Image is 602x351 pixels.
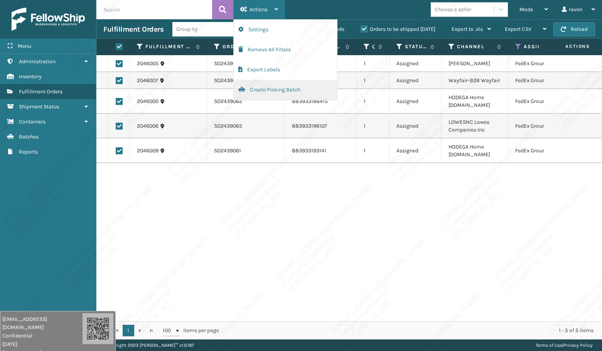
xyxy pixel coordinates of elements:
[357,72,390,89] td: 1
[390,89,442,114] td: Assigned
[207,89,285,114] td: SO2439062
[2,340,83,348] span: [DATE]
[223,43,270,50] label: Order Number
[137,147,159,155] a: 2046009
[207,114,285,138] td: SO2439065
[19,58,56,65] span: Administration
[19,88,62,95] span: Fulfillment Orders
[390,72,442,89] td: Assigned
[137,60,159,67] a: 2046005
[563,343,593,348] a: Privacy Policy
[137,77,158,84] a: 2046007
[19,148,38,155] span: Reports
[103,25,164,34] h3: Fulfillment Orders
[2,332,83,340] span: Confidential
[508,114,582,138] td: FedEx Ground
[452,26,483,32] span: Export to .xls
[508,55,582,72] td: FedEx Ground
[536,339,593,351] div: |
[234,60,337,80] button: Export Labels
[2,315,83,331] span: [EMAIL_ADDRESS][DOMAIN_NAME]
[137,122,159,130] a: 2046006
[19,133,39,140] span: Batches
[524,43,567,50] label: Assigned Carrier Service
[137,98,159,105] a: 2046000
[163,327,174,334] span: 100
[250,6,268,13] span: Actions
[123,325,134,336] a: 1
[435,5,471,13] div: Choose a seller
[390,138,442,163] td: Assigned
[442,55,508,72] td: [PERSON_NAME]
[357,55,390,72] td: 1
[163,325,219,336] span: items per page
[536,343,562,348] a: Terms of Use
[357,114,390,138] td: 1
[292,98,328,105] a: 883933186415
[405,43,427,50] label: Status
[442,114,508,138] td: LOWESNC Lowes Companies Inc
[234,80,337,100] button: Create Picking Batch
[442,138,508,163] td: HODEGA Home [DOMAIN_NAME]
[390,55,442,72] td: Assigned
[357,138,390,163] td: 1
[176,25,198,33] div: Group by
[390,114,442,138] td: Assigned
[230,327,594,334] div: 1 - 5 of 5 items
[207,72,285,89] td: SO2439055
[442,72,508,89] td: Wayfair-B2B Wayfair
[19,73,42,80] span: Inventory
[292,123,327,129] a: 883933196107
[234,40,337,60] button: Remove All Filters
[508,72,582,89] td: FedEx Ground
[357,89,390,114] td: 1
[553,22,595,36] button: Reload
[508,89,582,114] td: FedEx Ground
[207,55,285,72] td: SO2439057
[207,138,285,163] td: SO2439061
[19,103,59,110] span: Shipment Status
[457,43,493,50] label: Channel
[372,43,374,50] label: Quantity
[361,26,435,32] label: Orders to be shipped [DATE]
[18,43,31,49] span: Menu
[234,20,337,40] button: Settings
[106,339,194,351] p: Copyright 2023 [PERSON_NAME]™ v 1.0.187
[519,6,533,13] span: Mode
[145,43,192,50] label: Fulfillment Order Id
[505,26,531,32] span: Export CSV
[442,89,508,114] td: HODEGA Home [DOMAIN_NAME]
[541,40,595,53] span: Actions
[12,8,85,31] img: logo
[292,147,326,154] a: 883933193141
[508,138,582,163] td: FedEx Ground
[19,118,46,125] span: Containers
